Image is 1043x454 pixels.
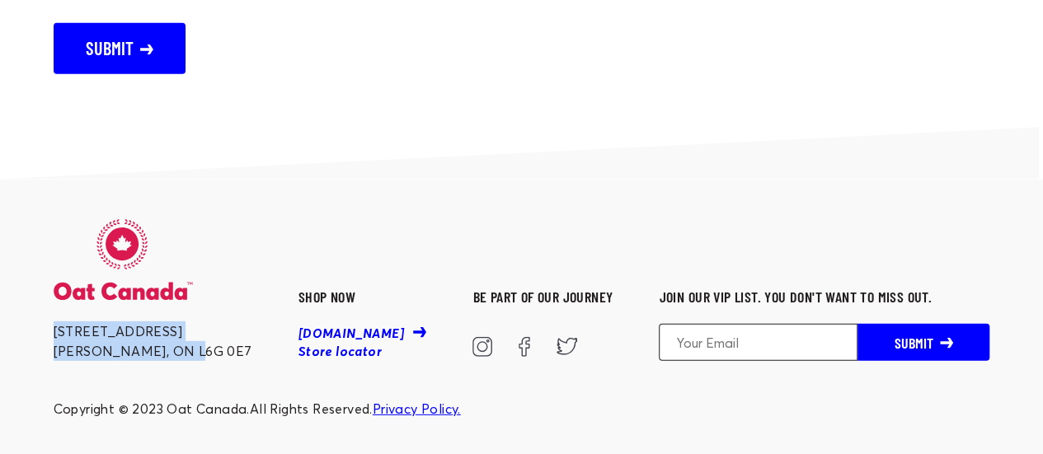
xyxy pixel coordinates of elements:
h3: Join our vip list. You don't want to miss out. [659,287,989,307]
button: Submit [857,324,989,361]
div: [STREET_ADDRESS] [PERSON_NAME], ON L6G 0E7 [54,321,252,361]
input: Your Email [659,324,857,361]
a: [DOMAIN_NAME] [298,325,427,344]
button: Submit [54,23,186,74]
a: Privacy Policy. [373,400,461,417]
div: Copyright © 2023 Oat Canada. All Rights Reserved. [54,400,990,419]
h3: SHOP NOW [298,287,427,307]
a: Store locator [298,344,382,362]
h3: Be part of our journey [472,287,613,307]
